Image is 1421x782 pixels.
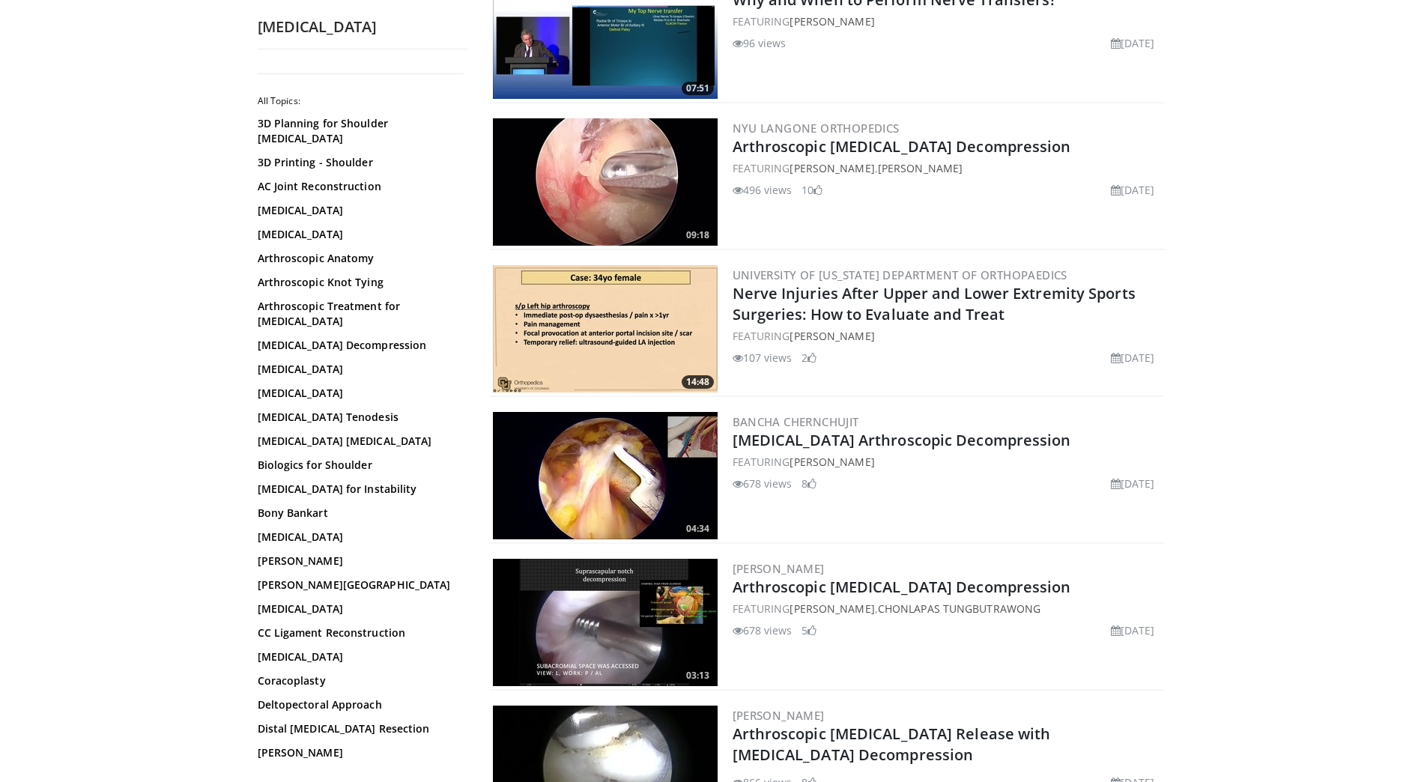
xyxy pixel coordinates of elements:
img: b6d0e343-076f-45cf-86d4-06aa124c7d5d.300x170_q85_crop-smart_upscale.jpg [493,118,718,246]
li: [DATE] [1111,622,1155,638]
img: 6d89636b-04a1-4e8d-9f6d-f98e32a47537.300x170_q85_crop-smart_upscale.jpg [493,412,718,539]
a: Deltopectoral Approach [258,697,460,712]
a: AC Joint Reconstruction [258,179,460,194]
li: 678 views [733,476,793,491]
a: [MEDICAL_DATA] for Instability [258,482,460,497]
h2: All Topics: [258,95,464,107]
li: 496 views [733,182,793,198]
a: [MEDICAL_DATA] Tenodesis [258,410,460,425]
h2: [MEDICAL_DATA] [258,17,467,37]
a: Bony Bankart [258,506,460,521]
div: FEATURING [733,13,1161,29]
a: 3D Planning for Shoulder [MEDICAL_DATA] [258,116,460,146]
a: 03:13 [493,559,718,686]
img: 223f2c9f-2695-4c3f-bc13-c68ff905e310.300x170_q85_crop-smart_upscale.jpg [493,265,718,392]
li: [DATE] [1111,35,1155,51]
div: FEATURING , [733,160,1161,176]
a: Arthroscopic Knot Tying [258,275,460,290]
a: Arthroscopic [MEDICAL_DATA] Release with [MEDICAL_DATA] Decompression [733,724,1051,765]
a: Chonlapas Tungbutrawong [878,601,1040,616]
a: Distal [MEDICAL_DATA] Resection [258,721,460,736]
span: 07:51 [682,82,714,95]
a: [MEDICAL_DATA] [258,601,460,616]
img: cb4ab33d-a86d-4ca1-a93d-79d4a1eb069a.300x170_q85_crop-smart_upscale.jpg [493,559,718,686]
span: 04:34 [682,522,714,536]
a: [PERSON_NAME][GEOGRAPHIC_DATA] [258,578,460,592]
a: [MEDICAL_DATA] [258,386,460,401]
span: 09:18 [682,228,714,242]
a: 04:34 [493,412,718,539]
a: [MEDICAL_DATA] [MEDICAL_DATA] [258,434,460,449]
li: 5 [802,622,816,638]
a: [PERSON_NAME] [790,14,874,28]
a: [PERSON_NAME] [733,561,825,576]
a: [MEDICAL_DATA] Arthroscopic Decompression [733,430,1071,450]
li: 10 [802,182,822,198]
span: 03:13 [682,669,714,682]
a: [MEDICAL_DATA] [258,530,460,545]
li: 96 views [733,35,787,51]
div: FEATURING , [733,601,1161,616]
a: [PERSON_NAME] [258,745,460,760]
a: Arthroscopic Anatomy [258,251,460,266]
a: CC Ligament Reconstruction [258,625,460,640]
a: [MEDICAL_DATA] [258,203,460,218]
a: [MEDICAL_DATA] [258,227,460,242]
li: [DATE] [1111,350,1155,366]
span: 14:48 [682,375,714,389]
a: Coracoplasty [258,673,460,688]
li: 8 [802,476,816,491]
li: [DATE] [1111,476,1155,491]
a: Nerve Injuries After Upper and Lower Extremity Sports Surgeries: How to Evaluate and Treat [733,283,1136,324]
a: [PERSON_NAME] [733,708,825,723]
li: [DATE] [1111,182,1155,198]
li: 2 [802,350,816,366]
a: [PERSON_NAME] [790,161,874,175]
a: Arthroscopic [MEDICAL_DATA] Decompression [733,577,1071,597]
li: 678 views [733,622,793,638]
a: [MEDICAL_DATA] Decompression [258,338,460,353]
div: FEATURING [733,454,1161,470]
a: Arthroscopic Treatment for [MEDICAL_DATA] [258,299,460,329]
a: [PERSON_NAME] [790,601,874,616]
li: 107 views [733,350,793,366]
a: 14:48 [493,265,718,392]
a: University of [US_STATE] Department of Orthopaedics [733,267,1067,282]
a: 3D Printing - Shoulder [258,155,460,170]
a: [PERSON_NAME] [258,554,460,569]
a: [MEDICAL_DATA] [258,362,460,377]
a: Bancha Chernchujit [733,414,859,429]
a: Biologics for Shoulder [258,458,460,473]
a: [PERSON_NAME] [790,329,874,343]
a: [MEDICAL_DATA] [258,649,460,664]
a: 09:18 [493,118,718,246]
a: [PERSON_NAME] [878,161,963,175]
a: Arthroscopic [MEDICAL_DATA] Decompression [733,136,1071,157]
div: FEATURING [733,328,1161,344]
a: NYU Langone Orthopedics [733,121,900,136]
a: [PERSON_NAME] [790,455,874,469]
